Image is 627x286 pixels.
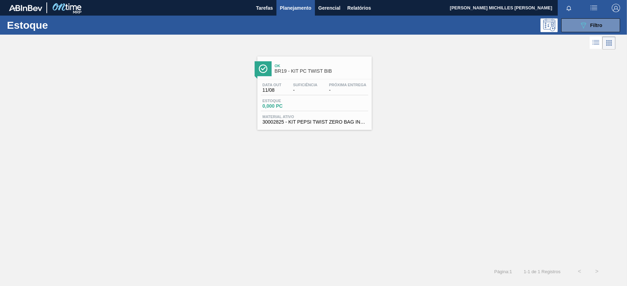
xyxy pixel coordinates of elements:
span: 0,000 PC [263,104,311,109]
h1: Estoque [7,21,109,29]
span: BR19 - KIT PC TWIST BIB [275,69,368,74]
span: Filtro [590,23,602,28]
span: - [329,88,367,93]
img: Logout [612,4,620,12]
div: Pogramando: nenhum usuário selecionado [540,18,558,32]
a: ÍconeOkBR19 - KIT PC TWIST BIBData out11/08Suficiência-Próxima Entrega-Estoque0,000 PCMaterial at... [252,51,375,130]
div: Visão em Cards [602,36,616,50]
span: Planejamento [280,4,311,12]
span: 30002825 - KIT PEPSI TWIST ZERO BAG IN BOX NF [263,119,367,125]
button: Filtro [561,18,620,32]
span: Página : 1 [494,269,512,274]
span: - [293,88,317,93]
img: userActions [590,4,598,12]
img: TNhmsLtSVTkK8tSr43FrP2fwEKptu5GPRR3wAAAABJRU5ErkJggg== [9,5,42,11]
span: Data out [263,83,282,87]
button: > [588,263,606,280]
button: Notificações [558,3,580,13]
span: Próxima Entrega [329,83,367,87]
span: Gerencial [318,4,341,12]
span: Tarefas [256,4,273,12]
div: Visão em Lista [590,36,602,50]
span: Suficiência [293,83,317,87]
span: Estoque [263,99,311,103]
img: Ícone [259,64,267,73]
button: < [571,263,588,280]
span: 11/08 [263,88,282,93]
span: Material ativo [263,115,367,119]
span: 1 - 1 de 1 Registros [522,269,560,274]
span: Ok [275,64,368,68]
span: Relatórios [347,4,371,12]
